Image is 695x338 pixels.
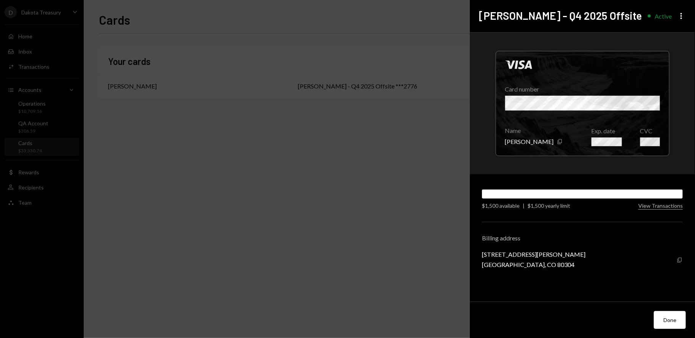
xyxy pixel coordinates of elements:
[482,234,683,242] div: Billing address
[655,13,672,20] div: Active
[482,251,585,258] div: [STREET_ADDRESS][PERSON_NAME]
[482,202,520,210] div: $1,500 available
[496,51,670,156] div: Click to hide
[528,202,570,210] div: $1,500 yearly limit
[482,261,585,268] div: [GEOGRAPHIC_DATA], CO 80304
[638,202,683,210] button: View Transactions
[654,311,686,329] button: Done
[523,202,525,210] div: |
[479,8,642,23] h2: [PERSON_NAME] - Q4 2025 Offsite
